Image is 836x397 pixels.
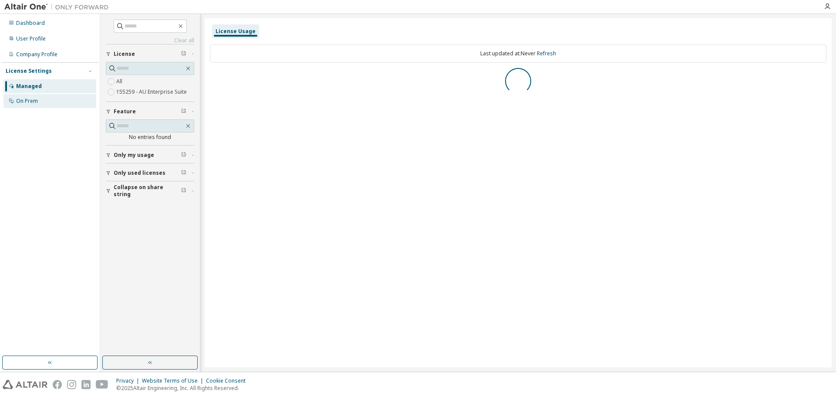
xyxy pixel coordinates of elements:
[16,20,45,27] div: Dashboard
[216,28,256,35] div: License Usage
[114,51,135,58] span: License
[106,146,194,165] button: Only my usage
[16,83,42,90] div: Managed
[106,134,194,141] div: No entries found
[537,50,556,57] a: Refresh
[4,3,113,11] img: Altair One
[116,87,189,97] label: 155259 - AU Enterprise Suite
[114,170,165,176] span: Only used licenses
[116,384,251,392] p: © 2025 Altair Engineering, Inc. All Rights Reserved.
[181,108,186,115] span: Clear filter
[6,68,52,75] div: License Settings
[116,377,142,384] div: Privacy
[181,187,186,194] span: Clear filter
[181,51,186,58] span: Clear filter
[114,184,181,198] span: Collapse on share string
[96,380,108,389] img: youtube.svg
[181,170,186,176] span: Clear filter
[16,51,57,58] div: Company Profile
[67,380,76,389] img: instagram.svg
[114,108,136,115] span: Feature
[53,380,62,389] img: facebook.svg
[106,44,194,64] button: License
[206,377,251,384] div: Cookie Consent
[106,102,194,121] button: Feature
[81,380,91,389] img: linkedin.svg
[114,152,154,159] span: Only my usage
[181,152,186,159] span: Clear filter
[3,380,47,389] img: altair_logo.svg
[210,44,826,63] div: Last updated at: Never
[106,163,194,183] button: Only used licenses
[116,76,124,87] label: All
[16,98,38,105] div: On Prem
[106,181,194,200] button: Collapse on share string
[142,377,206,384] div: Website Terms of Use
[106,37,194,44] a: Clear all
[16,35,46,42] div: User Profile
